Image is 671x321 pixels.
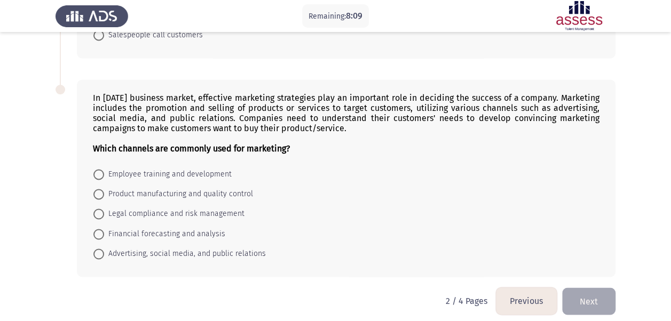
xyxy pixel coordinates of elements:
span: Salespeople call customers [104,29,203,42]
p: 2 / 4 Pages [446,296,487,306]
button: load next page [562,287,615,315]
span: Product manufacturing and quality control [104,188,253,200]
span: Financial forecasting and analysis [104,228,225,240]
span: Advertising, social media, and public relations [104,247,266,260]
img: Assessment logo of ASSESS English Language Assessment (3 Module) (Ba - IB) [543,1,615,31]
div: In [DATE] business market, effective marketing strategies play an important role in deciding the ... [93,93,599,154]
span: Employee training and development [104,168,232,181]
img: Assess Talent Management logo [56,1,128,31]
span: 8:09 [346,11,362,21]
b: Which channels are commonly used for marketing? [93,143,290,154]
p: Remaining: [309,10,362,23]
span: Legal compliance and risk management [104,207,244,220]
button: load previous page [496,287,557,315]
